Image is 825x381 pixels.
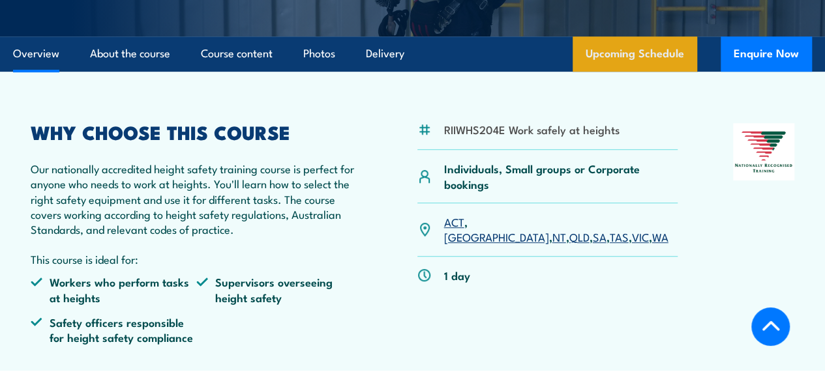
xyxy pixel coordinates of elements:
p: Individuals, Small groups or Corporate bookings [444,161,678,191]
li: Supervisors overseeing height safety [196,274,362,305]
p: 1 day [444,268,470,283]
a: VIC [632,229,649,244]
a: QLD [569,229,590,244]
p: , , , , , , , [444,214,678,245]
img: Nationally Recognised Training logo. [733,123,794,181]
a: ACT [444,214,464,229]
a: WA [652,229,668,244]
a: Overview [13,36,59,71]
a: Photos [303,36,335,71]
p: Our nationally accredited height safety training course is perfect for anyone who needs to work a... [31,161,362,237]
li: RIIWHS204E Work safely at heights [444,122,620,137]
a: NT [552,229,566,244]
a: [GEOGRAPHIC_DATA] [444,229,549,244]
a: About the course [90,36,170,71]
a: Delivery [366,36,404,71]
h2: WHY CHOOSE THIS COURSE [31,123,362,140]
a: Course content [201,36,273,71]
p: This course is ideal for: [31,251,362,266]
a: TAS [610,229,629,244]
li: Safety officers responsible for height safety compliance [31,315,196,345]
a: Upcoming Schedule [573,36,697,72]
a: SA [593,229,607,244]
button: Enquire Now [721,36,812,72]
li: Workers who perform tasks at heights [31,274,196,305]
